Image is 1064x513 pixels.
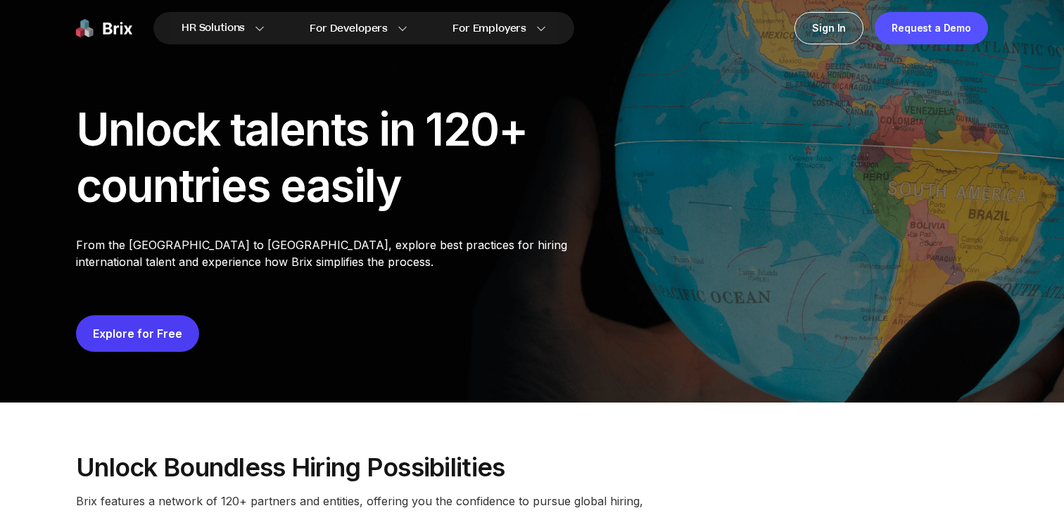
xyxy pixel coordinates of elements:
a: Sign In [794,12,863,44]
span: For Employers [452,21,526,36]
div: Unlock talents in 120+ countries easily [76,101,618,214]
span: HR Solutions [182,17,245,39]
a: Request a Demo [875,12,988,44]
button: Explore for Free [76,315,199,352]
p: From the [GEOGRAPHIC_DATA] to [GEOGRAPHIC_DATA], explore best practices for hiring international ... [76,236,618,270]
a: Explore for Free [93,327,182,341]
span: For Developers [310,21,388,36]
p: Unlock boundless hiring possibilities [76,453,988,481]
